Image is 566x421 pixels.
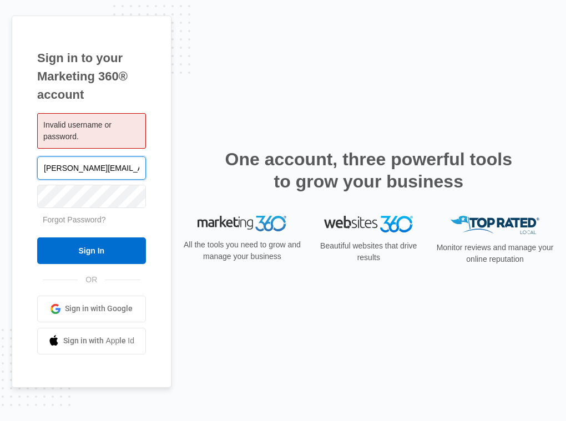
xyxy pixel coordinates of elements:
[198,216,286,231] img: Marketing 360
[43,215,106,224] a: Forgot Password?
[37,237,146,264] input: Sign In
[37,49,146,104] h1: Sign in to your Marketing 360® account
[221,148,516,192] h2: One account, three powerful tools to grow your business
[37,156,146,180] input: Email
[309,240,428,263] p: Beautiful websites that drive results
[324,216,413,232] img: Websites 360
[451,216,539,234] img: Top Rated Local
[43,120,112,141] span: Invalid username or password.
[78,274,105,286] span: OR
[183,239,302,262] p: All the tools you need to grow and manage your business
[436,242,554,265] p: Monitor reviews and manage your online reputation
[65,303,133,315] span: Sign in with Google
[63,335,134,347] span: Sign in with Apple Id
[37,296,146,322] a: Sign in with Google
[37,328,146,354] a: Sign in with Apple Id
